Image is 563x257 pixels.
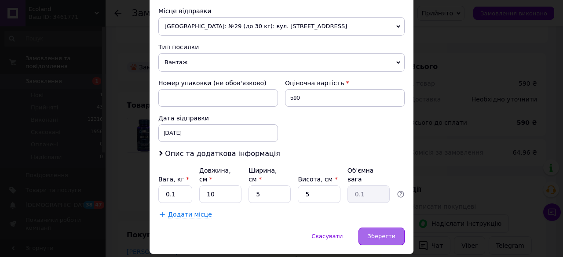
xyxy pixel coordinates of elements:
[158,79,278,87] div: Номер упаковки (не обов'язково)
[158,176,189,183] label: Вага, кг
[285,79,405,87] div: Оціночна вартість
[158,53,405,72] span: Вантаж
[311,233,343,239] span: Скасувати
[158,17,405,36] span: [GEOGRAPHIC_DATA]: №29 (до 30 кг): вул. [STREET_ADDRESS]
[368,233,395,239] span: Зберегти
[347,166,390,184] div: Об'ємна вага
[168,211,212,218] span: Додати місце
[158,43,199,51] span: Тип посилки
[249,167,277,183] label: Ширина, см
[165,149,280,158] span: Опис та додаткова інформація
[158,114,278,123] div: Дата відправки
[298,176,337,183] label: Висота, см
[158,7,212,14] span: Місце відправки
[199,167,231,183] label: Довжина, см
